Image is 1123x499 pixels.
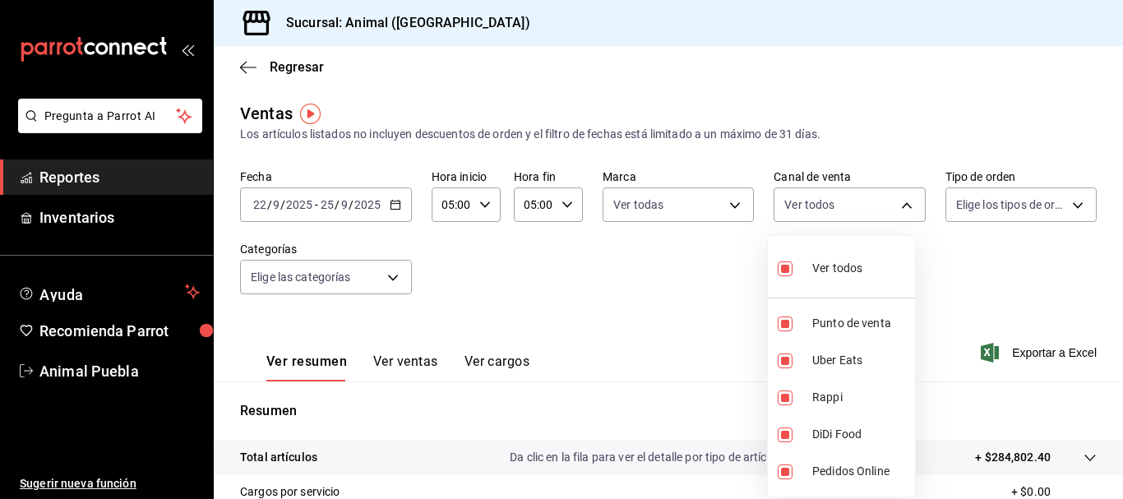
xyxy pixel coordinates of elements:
[812,315,908,332] span: Punto de venta
[812,463,908,480] span: Pedidos Online
[300,104,321,124] img: Tooltip marker
[812,389,908,406] span: Rappi
[812,352,908,369] span: Uber Eats
[812,260,862,277] span: Ver todos
[812,426,908,443] span: DiDi Food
